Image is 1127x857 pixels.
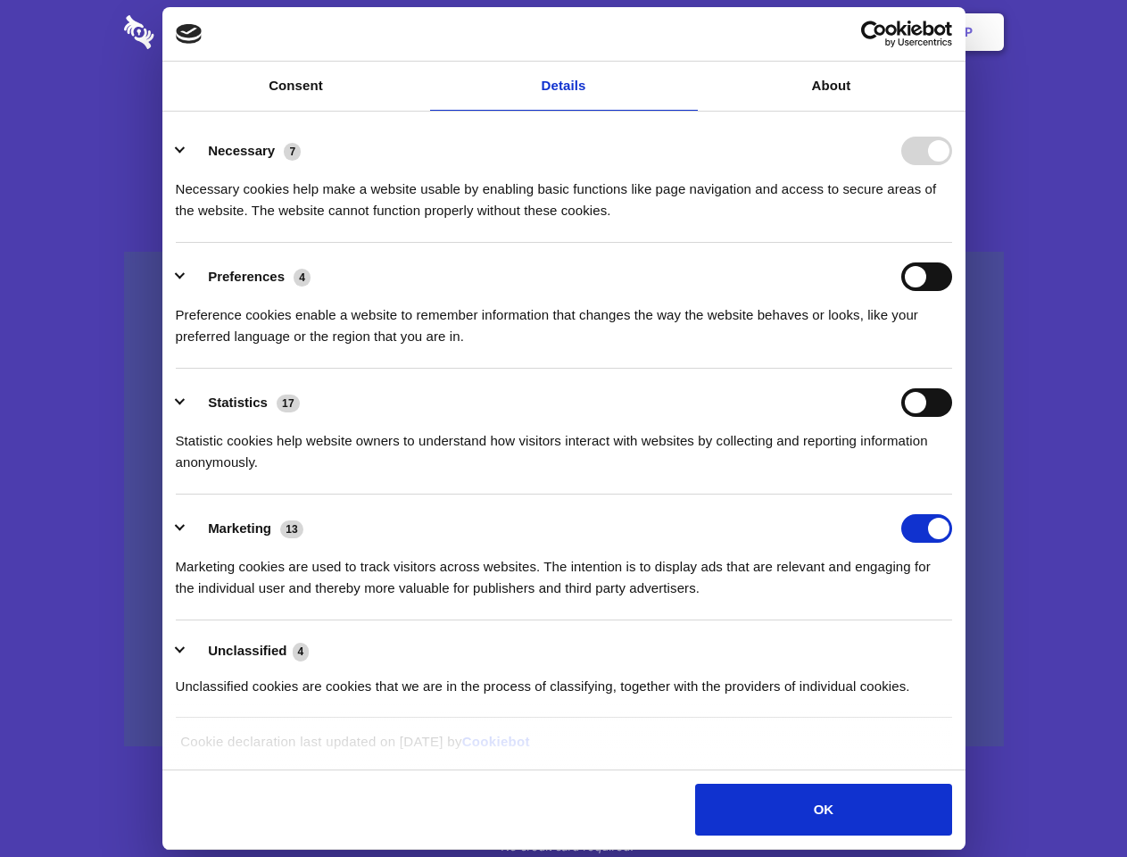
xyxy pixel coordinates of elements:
div: Cookie declaration last updated on [DATE] by [167,731,960,766]
div: Unclassified cookies are cookies that we are in the process of classifying, together with the pro... [176,662,952,697]
img: logo-wordmark-white-trans-d4663122ce5f474addd5e946df7df03e33cb6a1c49d2221995e7729f52c070b2.svg [124,15,277,49]
span: 4 [294,269,311,287]
div: Statistic cookies help website owners to understand how visitors interact with websites by collec... [176,417,952,473]
span: 13 [280,520,303,538]
button: OK [695,784,951,836]
label: Preferences [208,269,285,284]
a: Details [430,62,698,111]
h4: Auto-redaction of sensitive data, encrypted data sharing and self-destructing private chats. Shar... [124,162,1004,221]
span: 17 [277,395,300,412]
div: Necessary cookies help make a website usable by enabling basic functions like page navigation and... [176,165,952,221]
a: About [698,62,965,111]
a: Contact [724,4,806,60]
label: Marketing [208,520,271,536]
h1: Eliminate Slack Data Loss. [124,80,1004,145]
button: Necessary (7) [176,137,312,165]
iframe: Drift Widget Chat Controller [1038,768,1106,836]
label: Statistics [208,395,268,410]
button: Statistics (17) [176,388,311,417]
a: Login [809,4,887,60]
a: Cookiebot [462,734,530,749]
a: Pricing [524,4,601,60]
a: Usercentrics Cookiebot - opens in a new window [796,21,952,47]
a: Wistia video thumbnail [124,252,1004,747]
button: Marketing (13) [176,514,315,543]
img: logo [176,24,203,44]
div: Marketing cookies are used to track visitors across websites. The intention is to display ads tha... [176,543,952,599]
button: Preferences (4) [176,262,322,291]
button: Unclassified (4) [176,640,320,662]
span: 7 [284,143,301,161]
label: Necessary [208,143,275,158]
div: Preference cookies enable a website to remember information that changes the way the website beha... [176,291,952,347]
a: Consent [162,62,430,111]
span: 4 [293,643,310,661]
